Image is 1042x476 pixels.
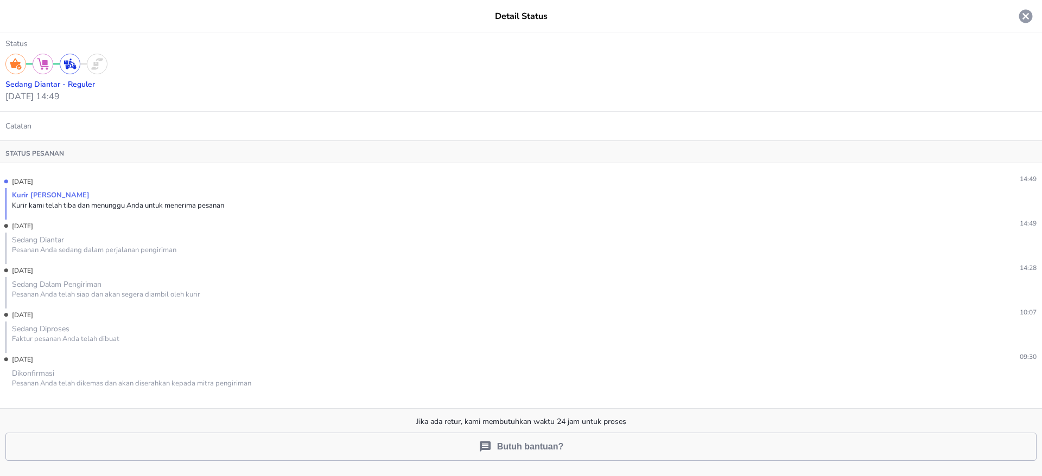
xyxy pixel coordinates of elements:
[12,235,1034,245] div: Sedang Diantar
[495,10,548,23] p: Detail Status
[5,90,1037,103] p: [DATE] 14:49
[5,307,33,324] p: [DATE]
[12,368,1034,378] div: Dikonfirmasi
[12,245,1034,255] div: Pesanan Anda sedang dalam perjalanan pengiriman
[33,218,1037,235] p: 14:49
[12,190,1034,201] div: Kurir [PERSON_NAME]
[33,263,1037,279] p: 14:28
[33,174,1037,190] p: 14:49
[33,307,1037,324] p: 10:07
[12,324,1034,334] div: Sedang Diproses
[5,79,1037,90] p: Sedang diantar - Reguler
[5,263,33,279] p: [DATE]
[5,149,64,158] p: Status pesanan
[12,290,1034,300] div: Pesanan Anda telah siap dan akan segera diambil oleh kurir
[5,416,1037,433] p: Jika ada retur, kami membutuhkan waktu 24 jam untuk proses
[33,352,1037,368] p: 09:30
[5,352,33,368] p: [DATE]
[5,38,1037,49] p: Status
[5,174,33,190] p: [DATE]
[5,218,33,235] p: [DATE]
[12,334,1034,344] div: Faktur pesanan Anda telah dibuat
[12,201,1034,211] div: Kurir kami telah tiba dan menunggu Anda untuk menerima pesanan
[12,378,1034,389] div: Pesanan Anda telah dikemas dan akan diserahkan kepada mitra pengiriman
[5,120,1037,132] p: Catatan
[12,279,1034,290] div: Sedang Dalam Pengiriman
[5,433,1037,461] button: Butuh bantuan?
